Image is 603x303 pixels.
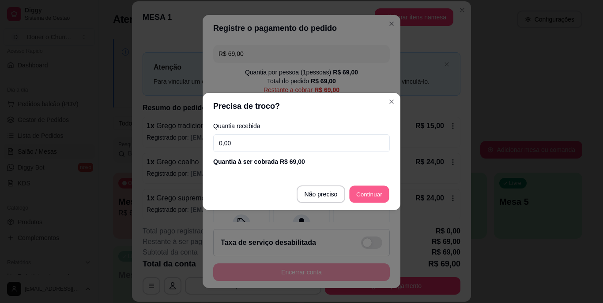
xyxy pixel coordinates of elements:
label: Quantia recebida [213,123,390,129]
div: Quantia à ser cobrada R$ 69,00 [213,157,390,166]
button: Continuar [350,186,389,203]
header: Precisa de troco? [203,93,400,119]
button: Não preciso [297,185,346,203]
button: Close [384,95,399,109]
